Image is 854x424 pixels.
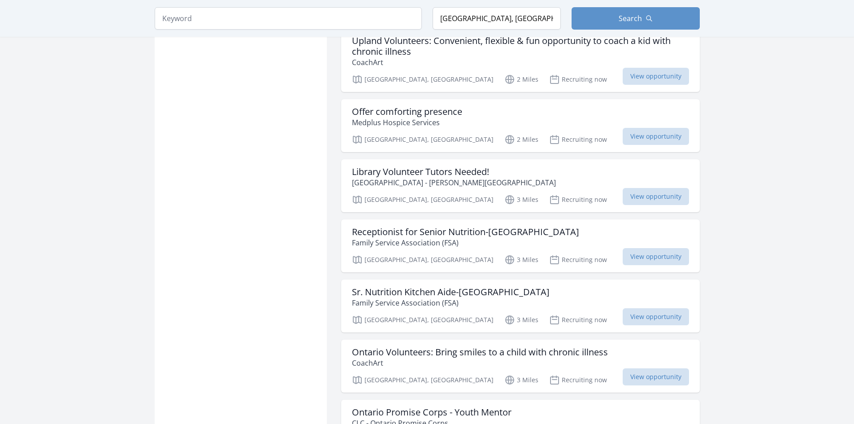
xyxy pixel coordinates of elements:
span: View opportunity [623,248,689,265]
p: 3 Miles [504,254,538,265]
p: [GEOGRAPHIC_DATA], [GEOGRAPHIC_DATA] [352,74,494,85]
p: CoachArt [352,57,689,68]
p: 3 Miles [504,315,538,325]
p: [GEOGRAPHIC_DATA], [GEOGRAPHIC_DATA] [352,315,494,325]
h3: Ontario Volunteers: Bring smiles to a child with chronic illness [352,347,608,358]
span: View opportunity [623,128,689,145]
h3: Offer comforting presence [352,106,462,117]
a: Upland Volunteers: Convenient, flexible & fun opportunity to coach a kid with chronic illness Coa... [341,28,700,92]
a: Sr. Nutrition Kitchen Aide-[GEOGRAPHIC_DATA] Family Service Association (FSA) [GEOGRAPHIC_DATA], ... [341,280,700,332]
p: Recruiting now [549,254,607,265]
button: Search [572,7,700,30]
p: [GEOGRAPHIC_DATA], [GEOGRAPHIC_DATA] [352,134,494,145]
p: 3 Miles [504,375,538,385]
input: Keyword [155,7,422,30]
p: 2 Miles [504,74,538,85]
p: Recruiting now [549,194,607,205]
p: Recruiting now [549,134,607,145]
p: Family Service Association (FSA) [352,237,579,248]
a: Receptionist for Senior Nutrition-[GEOGRAPHIC_DATA] Family Service Association (FSA) [GEOGRAPHIC_... [341,219,700,272]
span: View opportunity [623,188,689,205]
h3: Library Volunteer Tutors Needed! [352,166,556,177]
p: Recruiting now [549,315,607,325]
p: CoachArt [352,358,608,368]
h3: Ontario Promise Corps - Youth Mentor [352,407,512,418]
a: Library Volunteer Tutors Needed! [GEOGRAPHIC_DATA] - [PERSON_NAME][GEOGRAPHIC_DATA] [GEOGRAPHIC_D... [341,159,700,212]
p: [GEOGRAPHIC_DATA], [GEOGRAPHIC_DATA] [352,254,494,265]
p: [GEOGRAPHIC_DATA] - [PERSON_NAME][GEOGRAPHIC_DATA] [352,177,556,188]
input: Location [433,7,561,30]
a: Offer comforting presence Medplus Hospice Services [GEOGRAPHIC_DATA], [GEOGRAPHIC_DATA] 2 Miles R... [341,99,700,152]
h3: Sr. Nutrition Kitchen Aide-[GEOGRAPHIC_DATA] [352,287,550,297]
p: [GEOGRAPHIC_DATA], [GEOGRAPHIC_DATA] [352,375,494,385]
span: View opportunity [623,68,689,85]
p: Family Service Association (FSA) [352,297,550,308]
p: Medplus Hospice Services [352,117,462,128]
p: Recruiting now [549,375,607,385]
span: Search [619,13,642,24]
span: View opportunity [623,308,689,325]
p: 3 Miles [504,194,538,205]
span: View opportunity [623,368,689,385]
a: Ontario Volunteers: Bring smiles to a child with chronic illness CoachArt [GEOGRAPHIC_DATA], [GEO... [341,340,700,393]
h3: Upland Volunteers: Convenient, flexible & fun opportunity to coach a kid with chronic illness [352,35,689,57]
h3: Receptionist for Senior Nutrition-[GEOGRAPHIC_DATA] [352,227,579,237]
p: 2 Miles [504,134,538,145]
p: [GEOGRAPHIC_DATA], [GEOGRAPHIC_DATA] [352,194,494,205]
p: Recruiting now [549,74,607,85]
